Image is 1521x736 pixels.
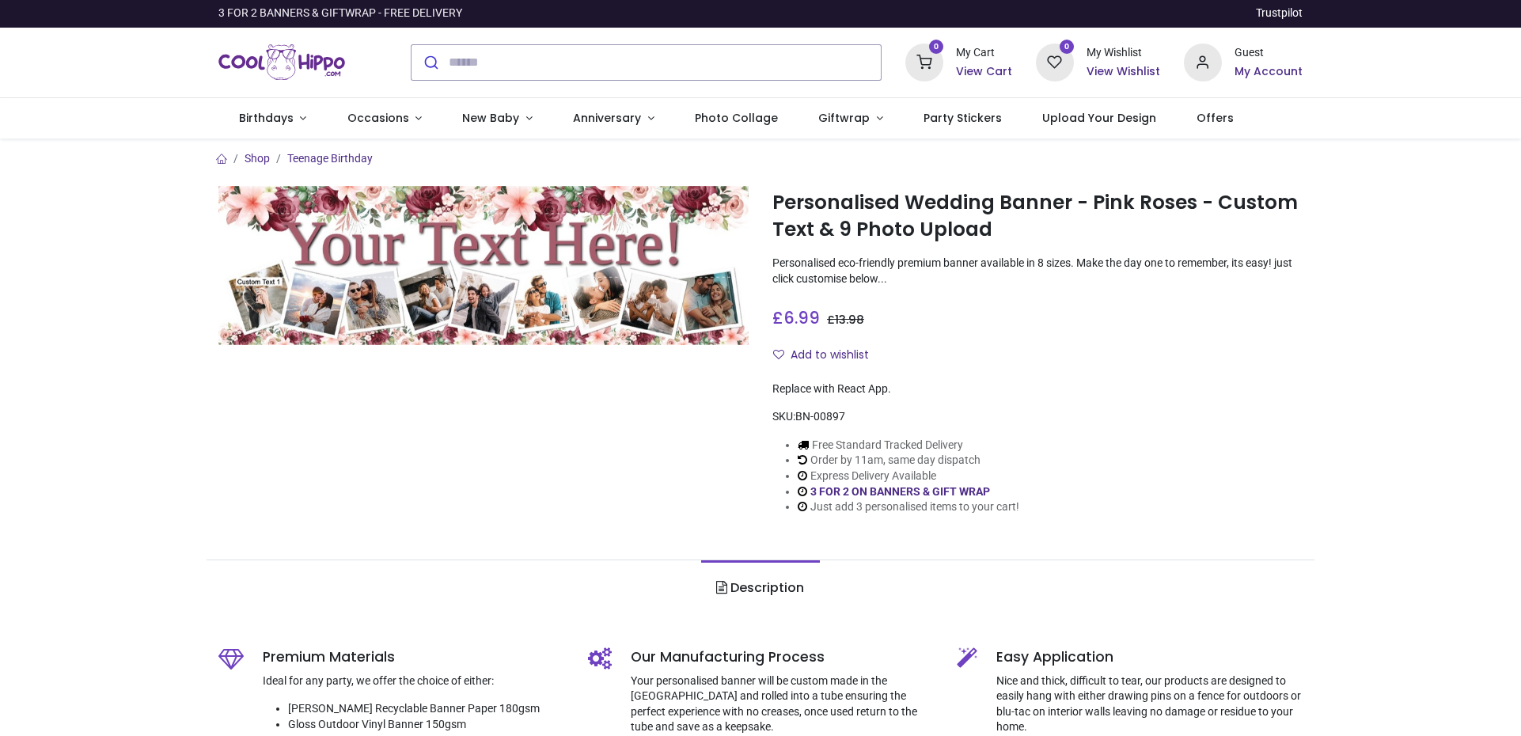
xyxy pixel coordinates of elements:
[218,98,327,139] a: Birthdays
[798,499,1019,515] li: Just add 3 personalised items to your cart!
[1256,6,1303,21] a: Trustpilot
[695,110,778,126] span: Photo Collage
[412,45,449,80] button: Submit
[327,98,442,139] a: Occasions
[245,152,270,165] a: Shop
[1087,64,1160,80] a: View Wishlist
[218,40,345,85] img: Cool Hippo
[929,40,944,55] sup: 0
[263,673,564,689] p: Ideal for any party, we offer the choice of either:
[772,409,1303,425] div: SKU:
[772,256,1303,286] p: Personalised eco-friendly premium banner available in 8 sizes. Make the day one to remember, its ...
[798,438,1019,453] li: Free Standard Tracked Delivery
[218,186,749,345] img: Personalised Wedding Banner - Pink Roses - Custom Text & 9 Photo Upload
[773,349,784,360] i: Add to wishlist
[818,110,870,126] span: Giftwrap
[905,55,943,67] a: 0
[795,410,845,423] span: BN-00897
[288,701,564,717] li: [PERSON_NAME] Recyclable Banner Paper 180gsm
[956,45,1012,61] div: My Cart
[442,98,553,139] a: New Baby
[1036,55,1074,67] a: 0
[798,469,1019,484] li: Express Delivery Available
[798,98,903,139] a: Giftwrap
[218,40,345,85] a: Logo of Cool Hippo
[996,673,1303,735] p: Nice and thick, difficult to tear, our products are designed to easily hang with either drawing p...
[835,312,864,328] span: 13.98
[1060,40,1075,55] sup: 0
[631,673,934,735] p: Your personalised banner will be custom made in the [GEOGRAPHIC_DATA] and rolled into a tube ensu...
[701,560,819,616] a: Description
[956,64,1012,80] a: View Cart
[287,152,373,165] a: Teenage Birthday
[288,717,564,733] li: Gloss Outdoor Vinyl Banner 150gsm
[631,647,934,667] h5: Our Manufacturing Process
[1042,110,1156,126] span: Upload Your Design
[798,453,1019,469] li: Order by 11am, same day dispatch
[783,306,820,329] span: 6.99
[462,110,519,126] span: New Baby
[239,110,294,126] span: Birthdays
[552,98,674,139] a: Anniversary
[924,110,1002,126] span: Party Stickers
[996,647,1303,667] h5: Easy Application
[263,647,564,667] h5: Premium Materials
[827,312,864,328] span: £
[1235,64,1303,80] a: My Account
[772,342,882,369] button: Add to wishlistAdd to wishlist
[772,306,820,329] span: £
[573,110,641,126] span: Anniversary
[772,189,1303,244] h1: Personalised Wedding Banner - Pink Roses - Custom Text & 9 Photo Upload
[347,110,409,126] span: Occasions
[1087,45,1160,61] div: My Wishlist
[810,485,990,498] a: 3 FOR 2 ON BANNERS & GIFT WRAP
[1235,45,1303,61] div: Guest
[218,6,462,21] div: 3 FOR 2 BANNERS & GIFTWRAP - FREE DELIVERY
[1197,110,1234,126] span: Offers
[772,381,1303,397] div: Replace with React App.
